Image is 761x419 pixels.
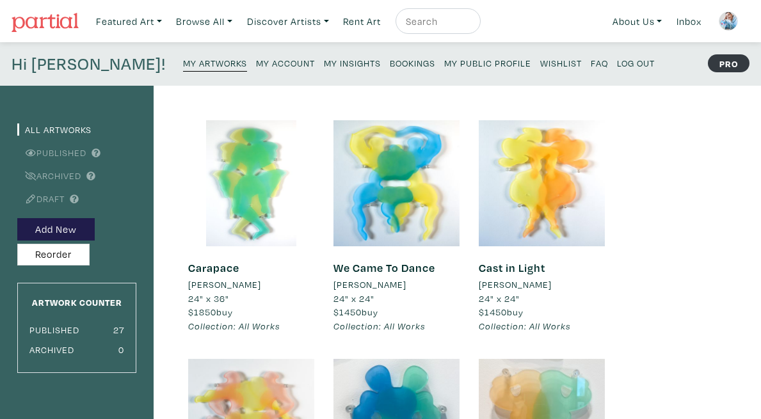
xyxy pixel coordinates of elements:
small: My Public Profile [444,57,531,69]
span: buy [333,306,378,318]
li: [PERSON_NAME] [479,278,552,292]
em: Collection: All Works [479,320,571,332]
a: All Artworks [17,123,92,136]
a: FAQ [591,54,608,71]
small: 27 [113,324,124,336]
small: Bookings [390,57,435,69]
a: Log Out [617,54,655,71]
small: My Insights [324,57,381,69]
a: Discover Artists [241,8,335,35]
a: [PERSON_NAME] [188,278,314,292]
button: Reorder [17,244,90,266]
a: My Public Profile [444,54,531,71]
a: Wishlist [540,54,582,71]
small: My Account [256,57,315,69]
a: Browse All [170,8,238,35]
span: 24" x 24" [479,292,520,304]
span: $1450 [479,306,507,318]
strong: PRO [708,54,749,72]
a: About Us [607,8,668,35]
input: Search [405,13,469,29]
small: 0 [118,344,124,356]
a: Rent Art [337,8,387,35]
a: Carapace [188,260,239,275]
a: Archived [17,170,81,182]
button: Add New [17,218,95,241]
a: [PERSON_NAME] [479,278,605,292]
span: buy [188,306,233,318]
a: Bookings [390,54,435,71]
li: [PERSON_NAME] [188,278,261,292]
li: [PERSON_NAME] [333,278,406,292]
small: Artwork Counter [32,296,122,308]
a: [PERSON_NAME] [333,278,460,292]
a: Draft [17,193,65,205]
a: Featured Art [90,8,168,35]
span: buy [479,306,524,318]
em: Collection: All Works [333,320,426,332]
span: $1450 [333,306,362,318]
small: Wishlist [540,57,582,69]
a: My Insights [324,54,381,71]
span: 24" x 36" [188,292,229,304]
small: FAQ [591,57,608,69]
a: Inbox [671,8,707,35]
a: We Came To Dance [333,260,435,275]
small: Archived [29,344,74,356]
span: $1850 [188,306,216,318]
span: 24" x 24" [333,292,374,304]
a: My Account [256,54,315,71]
a: My Artworks [183,54,247,72]
img: phpThumb.php [719,12,738,31]
h4: Hi [PERSON_NAME]! [12,54,166,74]
em: Collection: All Works [188,320,280,332]
small: My Artworks [183,57,247,69]
small: Published [29,324,79,336]
a: Cast in Light [479,260,545,275]
small: Log Out [617,57,655,69]
a: Published [17,146,86,159]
